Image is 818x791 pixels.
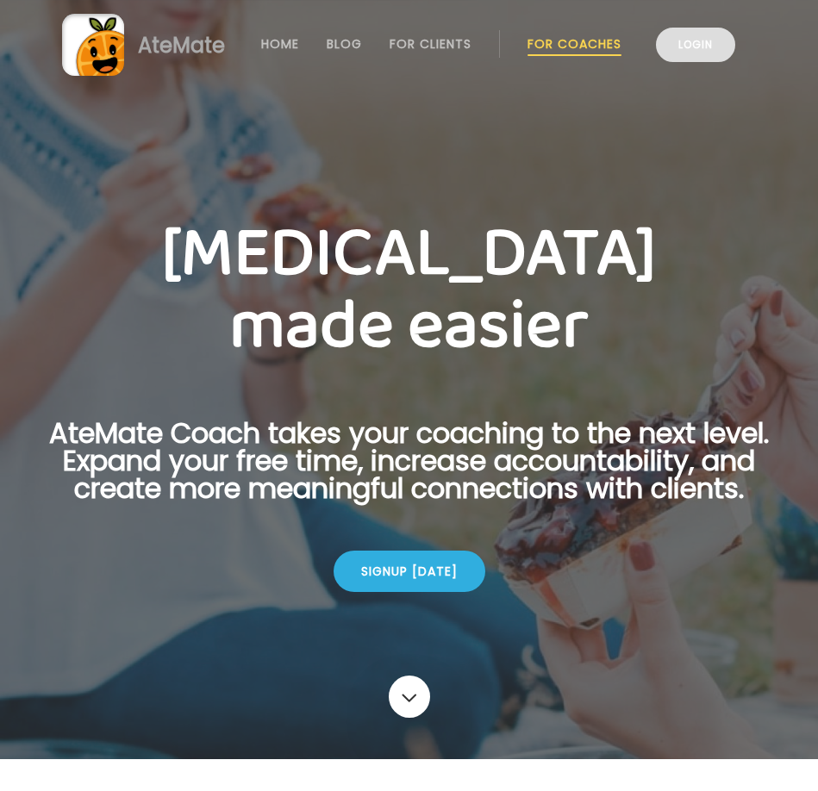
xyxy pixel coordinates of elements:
p: AteMate Coach takes your coaching to the next level. Expand your free time, increase accountabili... [21,420,797,523]
a: Home [261,37,299,51]
a: For Clients [390,37,471,51]
div: AteMate [124,30,225,60]
a: Login [656,28,735,62]
a: For Coaches [528,37,621,51]
a: Blog [327,37,362,51]
h1: [MEDICAL_DATA] made easier [21,218,797,363]
div: Signup [DATE] [334,551,485,592]
a: AteMate [62,14,756,76]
